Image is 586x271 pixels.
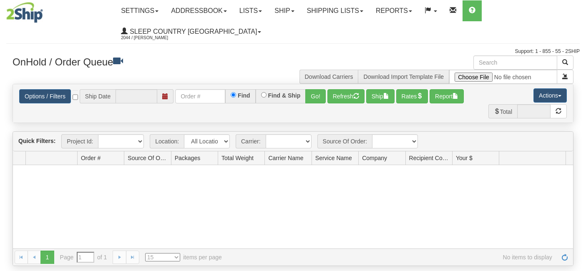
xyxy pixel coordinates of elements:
a: Addressbook [165,0,233,21]
span: Carrier: [236,134,266,148]
span: Total Weight [221,154,254,162]
input: Order # [175,89,225,103]
span: Source Of Order [128,154,167,162]
span: Sleep Country [GEOGRAPHIC_DATA] [128,28,257,35]
span: Company [362,154,387,162]
a: Settings [115,0,165,21]
span: Recipient Country [409,154,449,162]
a: Ship [268,0,300,21]
button: Search [557,55,573,70]
h3: OnHold / Order Queue [13,55,287,68]
span: Total [488,104,517,118]
span: Your $ [456,154,473,162]
span: No items to display [234,253,552,261]
span: Ship Date [80,89,116,103]
span: Packages [175,154,200,162]
span: Location: [150,134,184,148]
a: Refresh [558,251,571,264]
div: grid toolbar [13,132,573,151]
button: Refresh [327,89,365,103]
a: Options / Filters [19,89,71,103]
label: Quick Filters: [18,137,55,145]
span: Source Of Order: [317,134,372,148]
button: Actions [533,88,567,103]
span: 2044 / [PERSON_NAME] [121,34,184,42]
a: Shipping lists [301,0,370,21]
img: logo2044.jpg [6,2,43,23]
span: Page of 1 [60,252,107,263]
span: Service Name [315,154,352,162]
span: Project Id: [61,134,98,148]
a: Download Carriers [305,73,353,80]
a: Lists [233,0,268,21]
a: Download Import Template File [363,73,444,80]
button: Report [430,89,464,103]
label: Find & Ship [268,93,301,98]
div: Support: 1 - 855 - 55 - 2SHIP [6,48,580,55]
a: Reports [370,0,418,21]
button: Ship [366,89,395,103]
span: Carrier Name [268,154,303,162]
span: 1 [40,251,54,264]
button: Rates [396,89,428,103]
input: Import [449,70,557,84]
a: Sleep Country [GEOGRAPHIC_DATA] 2044 / [PERSON_NAME] [115,21,267,42]
span: Order # [81,154,101,162]
span: items per page [145,253,222,261]
button: Go! [305,89,326,103]
label: Find [238,93,250,98]
input: Search [473,55,557,70]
